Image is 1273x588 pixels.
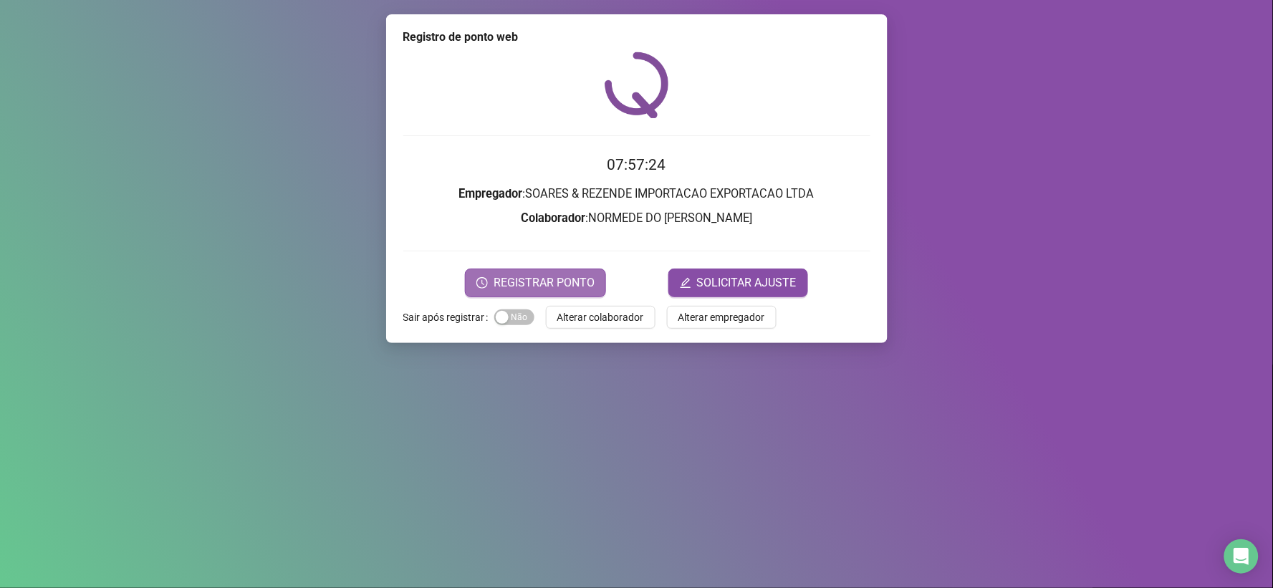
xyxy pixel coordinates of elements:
[521,211,585,225] strong: Colaborador
[667,306,777,329] button: Alterar empregador
[403,306,494,329] label: Sair após registrar
[476,277,488,289] span: clock-circle
[1224,539,1259,574] div: Open Intercom Messenger
[680,277,691,289] span: edit
[546,306,655,329] button: Alterar colaborador
[678,309,765,325] span: Alterar empregador
[605,52,669,118] img: QRPoint
[557,309,644,325] span: Alterar colaborador
[465,269,606,297] button: REGISTRAR PONTO
[607,156,666,173] time: 07:57:24
[403,29,870,46] div: Registro de ponto web
[403,185,870,203] h3: : SOARES & REZENDE IMPORTACAO EXPORTACAO LTDA
[494,274,595,291] span: REGISTRAR PONTO
[697,274,797,291] span: SOLICITAR AJUSTE
[403,209,870,228] h3: : NORMEDE DO [PERSON_NAME]
[459,187,523,201] strong: Empregador
[668,269,808,297] button: editSOLICITAR AJUSTE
